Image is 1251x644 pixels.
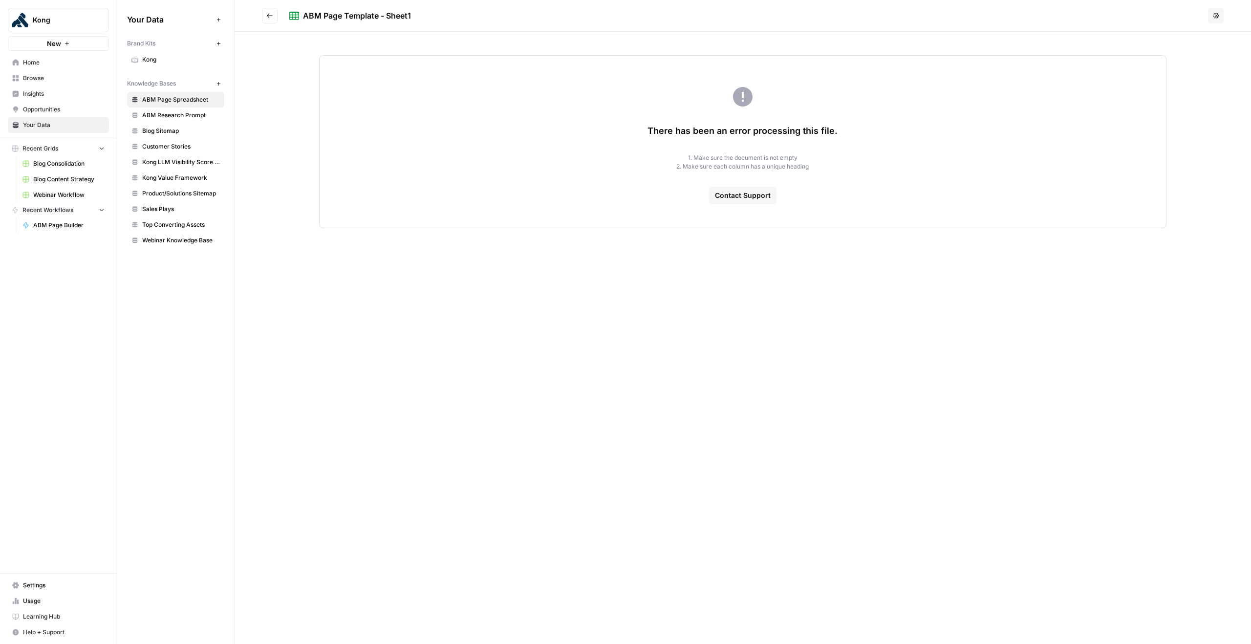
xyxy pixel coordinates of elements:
[142,55,220,64] span: Kong
[18,217,109,233] a: ABM Page Builder
[8,203,109,217] button: Recent Workflows
[127,170,224,186] a: Kong Value Framework
[142,158,220,167] span: Kong LLM Visibility Score (K-LVS)
[23,581,105,590] span: Settings
[8,624,109,640] button: Help + Support
[262,8,278,23] button: Go back
[142,127,220,135] span: Blog Sitemap
[676,162,809,171] li: 2. Make sure each column has a unique heading
[127,39,155,48] span: Brand Kits
[23,628,105,637] span: Help + Support
[18,187,109,203] a: Webinar Workflow
[8,55,109,70] a: Home
[47,39,61,48] span: New
[23,121,105,129] span: Your Data
[11,11,29,29] img: Kong Logo
[8,8,109,32] button: Workspace: Kong
[23,74,105,83] span: Browse
[127,14,213,25] span: Your Data
[142,142,220,151] span: Customer Stories
[127,139,224,154] a: Customer Stories
[23,597,105,605] span: Usage
[127,52,224,67] a: Kong
[23,105,105,114] span: Opportunities
[127,154,224,170] a: Kong LLM Visibility Score (K-LVS)
[127,92,224,107] a: ABM Page Spreadsheet
[33,175,105,184] span: Blog Content Strategy
[33,191,105,199] span: Webinar Workflow
[8,609,109,624] a: Learning Hub
[22,206,73,215] span: Recent Workflows
[23,612,105,621] span: Learning Hub
[33,15,92,25] span: Kong
[8,141,109,156] button: Recent Grids
[33,159,105,168] span: Blog Consolidation
[8,117,109,133] a: Your Data
[22,144,58,153] span: Recent Grids
[23,58,105,67] span: Home
[8,102,109,117] a: Opportunities
[142,189,220,198] span: Product/Solutions Sitemap
[142,220,220,229] span: Top Converting Assets
[33,221,105,230] span: ABM Page Builder
[127,79,176,88] span: Knowledge Bases
[8,70,109,86] a: Browse
[127,107,224,123] a: ABM Research Prompt
[18,172,109,187] a: Blog Content Strategy
[142,111,220,120] span: ABM Research Prompt
[23,89,105,98] span: Insights
[127,233,224,248] a: Webinar Knowledge Base
[676,153,809,162] li: 1. Make sure the document is not empty
[142,236,220,245] span: Webinar Knowledge Base
[127,123,224,139] a: Blog Sitemap
[127,217,224,233] a: Top Converting Assets
[142,205,220,214] span: Sales Plays
[8,86,109,102] a: Insights
[18,156,109,172] a: Blog Consolidation
[127,201,224,217] a: Sales Plays
[127,186,224,201] a: Product/Solutions Sitemap
[8,593,109,609] a: Usage
[715,191,771,200] span: Contact Support
[8,578,109,593] a: Settings
[709,187,776,204] button: Contact Support
[142,173,220,182] span: Kong Value Framework
[8,36,109,51] button: New
[647,124,838,138] span: There has been an error processing this file.
[303,10,411,21] div: ABM Page Template - Sheet1
[142,95,220,104] span: ABM Page Spreadsheet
